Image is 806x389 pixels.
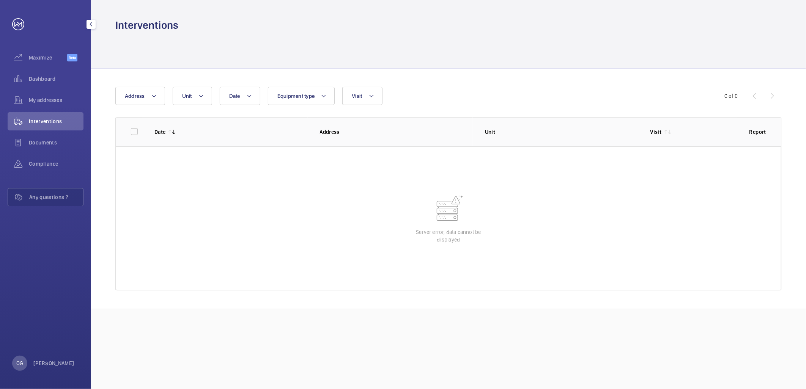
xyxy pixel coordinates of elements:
button: Unit [173,87,212,105]
span: Unit [182,93,192,99]
span: Compliance [29,160,83,168]
span: Date [229,93,240,99]
h1: Interventions [115,18,178,32]
span: Interventions [29,118,83,125]
p: Server error, data cannot be displayed [411,228,486,243]
span: Any questions ? [29,193,83,201]
span: My addresses [29,96,83,104]
span: Dashboard [29,75,83,83]
span: Beta [67,54,77,61]
button: Visit [342,87,382,105]
p: OG [16,359,23,367]
button: Date [220,87,260,105]
button: Equipment type [268,87,335,105]
span: Address [125,93,145,99]
span: Documents [29,139,83,146]
div: 0 of 0 [724,92,738,100]
p: Visit [650,128,662,136]
p: [PERSON_NAME] [33,359,74,367]
p: Address [320,128,473,136]
span: Visit [352,93,362,99]
p: Date [154,128,165,136]
p: Unit [485,128,638,136]
p: Report [749,128,766,136]
button: Address [115,87,165,105]
span: Maximize [29,54,67,61]
span: Equipment type [277,93,315,99]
